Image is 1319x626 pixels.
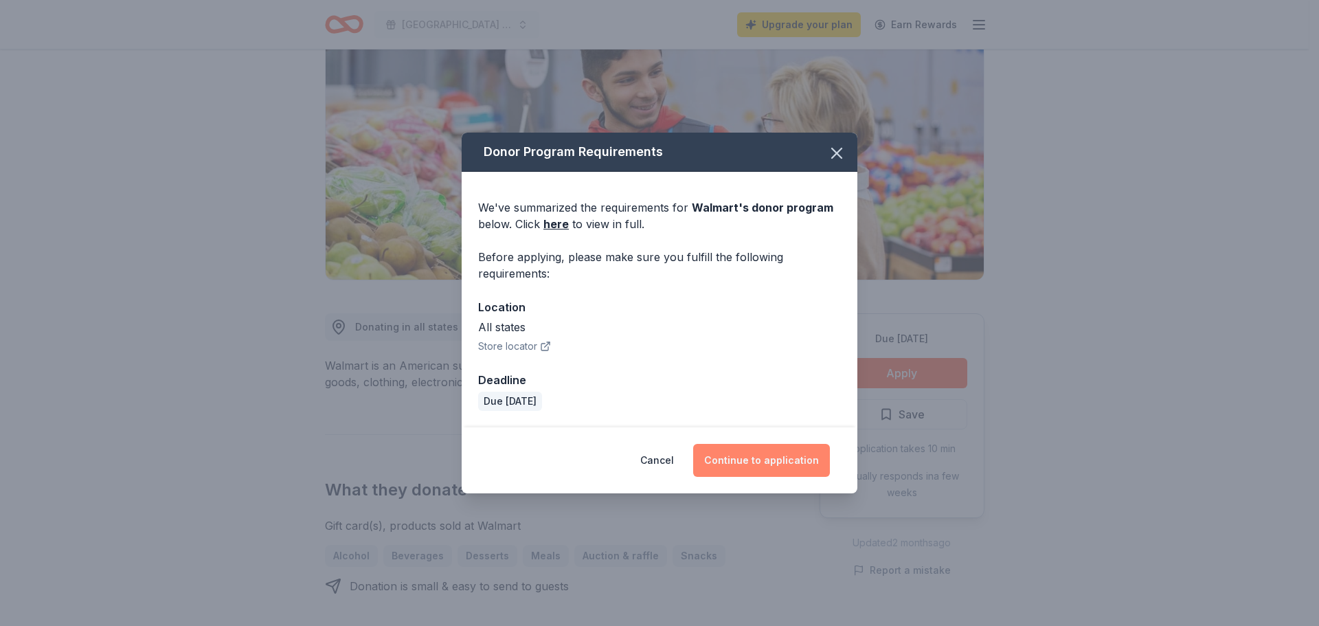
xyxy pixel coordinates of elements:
div: Location [478,298,841,316]
div: We've summarized the requirements for below. Click to view in full. [478,199,841,232]
a: here [543,216,569,232]
div: Deadline [478,371,841,389]
button: Cancel [640,444,674,477]
div: All states [478,319,841,335]
span: Walmart 's donor program [692,201,833,214]
div: Due [DATE] [478,392,542,411]
button: Continue to application [693,444,830,477]
div: Donor Program Requirements [462,133,857,172]
div: Before applying, please make sure you fulfill the following requirements: [478,249,841,282]
button: Store locator [478,338,551,355]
